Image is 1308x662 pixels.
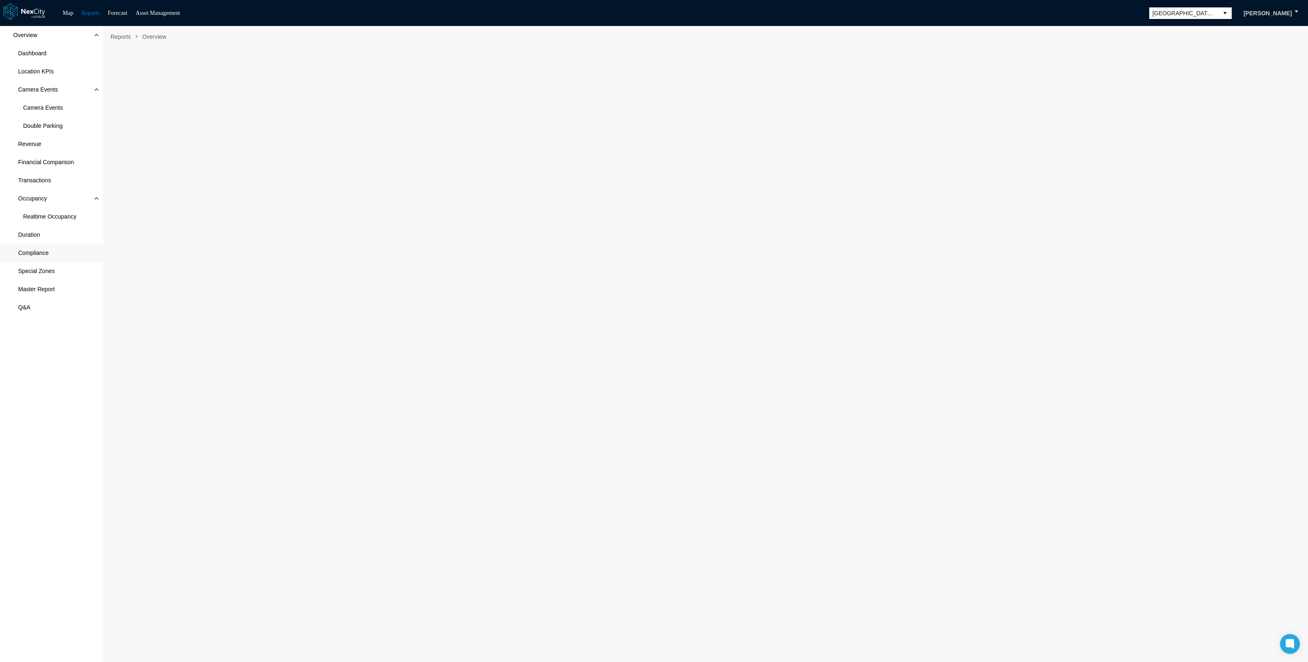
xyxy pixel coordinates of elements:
[107,30,134,43] span: Reports
[18,267,55,275] span: Special Zones
[18,285,55,293] span: Master Report
[18,140,41,148] span: Revenue
[23,104,63,112] span: Camera Events
[63,10,73,16] a: Map
[18,49,47,57] span: Dashboard
[108,10,127,16] a: Forecast
[23,212,76,221] span: Realtime Occupancy
[1244,9,1292,17] span: [PERSON_NAME]
[18,85,58,94] span: Camera Events
[1152,9,1215,17] span: [GEOGRAPHIC_DATA][PERSON_NAME]
[139,30,170,43] span: Overview
[18,231,40,239] span: Duration
[136,10,180,16] a: Asset Management
[18,158,74,166] span: Financial Comparison
[18,249,49,257] span: Compliance
[18,194,47,203] span: Occupancy
[18,303,31,311] span: Q&A
[82,10,100,16] a: Reports
[1235,6,1301,20] button: [PERSON_NAME]
[23,122,63,130] span: Double Parking
[13,31,37,39] span: Overview
[18,67,54,75] span: Location KPIs
[1218,7,1232,19] button: select
[18,176,51,184] span: Transactions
